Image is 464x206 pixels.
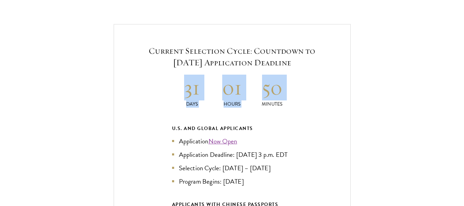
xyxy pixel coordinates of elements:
h2: 50 [252,75,292,100]
li: Application [172,136,292,146]
p: Minutes [252,100,292,108]
div: U.S. and Global Applicants [172,124,292,133]
h2: 31 [172,75,212,100]
a: Now Open [208,136,237,146]
h2: 01 [212,75,252,100]
p: Hours [212,100,252,108]
p: Days [172,100,212,108]
li: Program Begins: [DATE] [172,176,292,186]
li: Selection Cycle: [DATE] – [DATE] [172,163,292,173]
li: Application Deadline: [DATE] 3 p.m. EDT [172,150,292,160]
h5: Current Selection Cycle: Countdown to [DATE] Application Deadline [135,45,330,68]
